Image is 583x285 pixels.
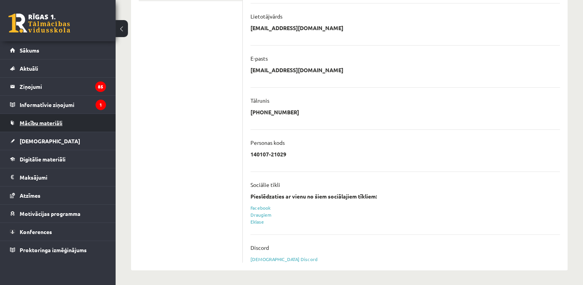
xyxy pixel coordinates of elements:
a: Aktuāli [10,59,106,77]
p: E-pasts [250,55,268,62]
a: [DEMOGRAPHIC_DATA] Discord [250,256,318,262]
span: Aktuāli [20,65,38,72]
p: Personas kods [250,139,285,146]
a: Digitālie materiāli [10,150,106,168]
a: [DEMOGRAPHIC_DATA] [10,132,106,150]
a: Eklase [250,219,264,225]
p: [EMAIL_ADDRESS][DOMAIN_NAME] [250,24,343,31]
a: Konferences [10,223,106,241]
a: Motivācijas programma [10,205,106,222]
legend: Ziņojumi [20,78,106,95]
p: [EMAIL_ADDRESS][DOMAIN_NAME] [250,66,343,73]
p: 140107-21029 [250,151,286,158]
span: Digitālie materiāli [20,156,66,163]
legend: Informatīvie ziņojumi [20,96,106,114]
span: Konferences [20,228,52,235]
span: Proktoringa izmēģinājums [20,246,87,253]
p: Sociālie tīkli [250,181,280,188]
i: 1 [96,100,106,110]
span: Mācību materiāli [20,119,62,126]
a: Draugiem [250,212,272,218]
a: Informatīvie ziņojumi1 [10,96,106,114]
p: [PHONE_NUMBER] [250,109,299,115]
span: Atzīmes [20,192,40,199]
i: 85 [95,81,106,92]
p: Lietotājvārds [250,13,282,20]
span: [DEMOGRAPHIC_DATA] [20,137,80,144]
p: Tālrunis [250,97,269,104]
span: Sākums [20,47,39,54]
a: Facebook [250,205,270,211]
a: Sākums [10,41,106,59]
a: Ziņojumi85 [10,78,106,95]
legend: Maksājumi [20,168,106,186]
a: Mācību materiāli [10,114,106,132]
strong: Pieslēdzaties ar vienu no šiem sociālajiem tīkliem: [250,193,377,200]
a: Maksājumi [10,168,106,186]
a: Rīgas 1. Tālmācības vidusskola [8,14,70,33]
a: Atzīmes [10,187,106,204]
p: Discord [250,244,269,251]
span: Motivācijas programma [20,210,81,217]
a: Proktoringa izmēģinājums [10,241,106,259]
